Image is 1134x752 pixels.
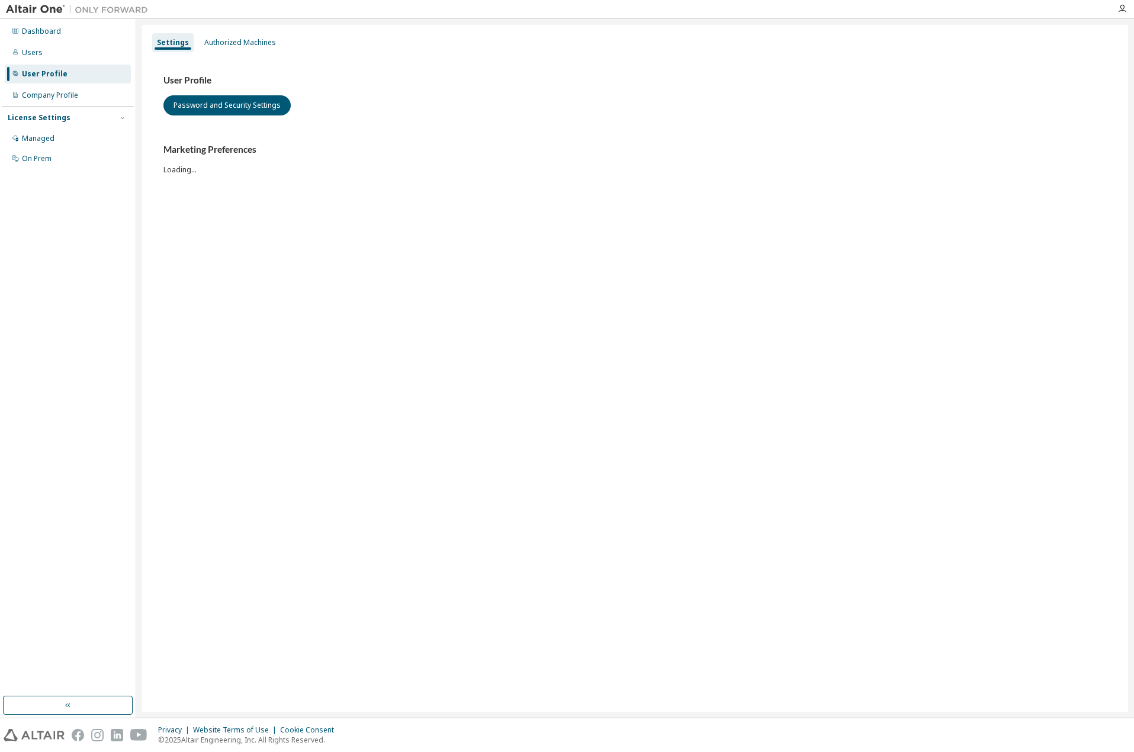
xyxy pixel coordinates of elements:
img: altair_logo.svg [4,729,65,741]
div: Website Terms of Use [193,725,280,735]
h3: Marketing Preferences [163,144,1107,156]
div: Privacy [158,725,193,735]
img: instagram.svg [91,729,104,741]
div: Users [22,48,43,57]
h3: User Profile [163,75,1107,86]
div: Cookie Consent [280,725,341,735]
img: linkedin.svg [111,729,123,741]
div: On Prem [22,154,52,163]
div: Company Profile [22,91,78,100]
p: © 2025 Altair Engineering, Inc. All Rights Reserved. [158,735,341,745]
div: Settings [157,38,189,47]
div: Dashboard [22,27,61,36]
div: User Profile [22,69,68,79]
div: Authorized Machines [204,38,276,47]
div: Managed [22,134,54,143]
img: facebook.svg [72,729,84,741]
div: License Settings [8,113,70,123]
button: Password and Security Settings [163,95,291,115]
img: Altair One [6,4,154,15]
div: Loading... [163,144,1107,174]
img: youtube.svg [130,729,147,741]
